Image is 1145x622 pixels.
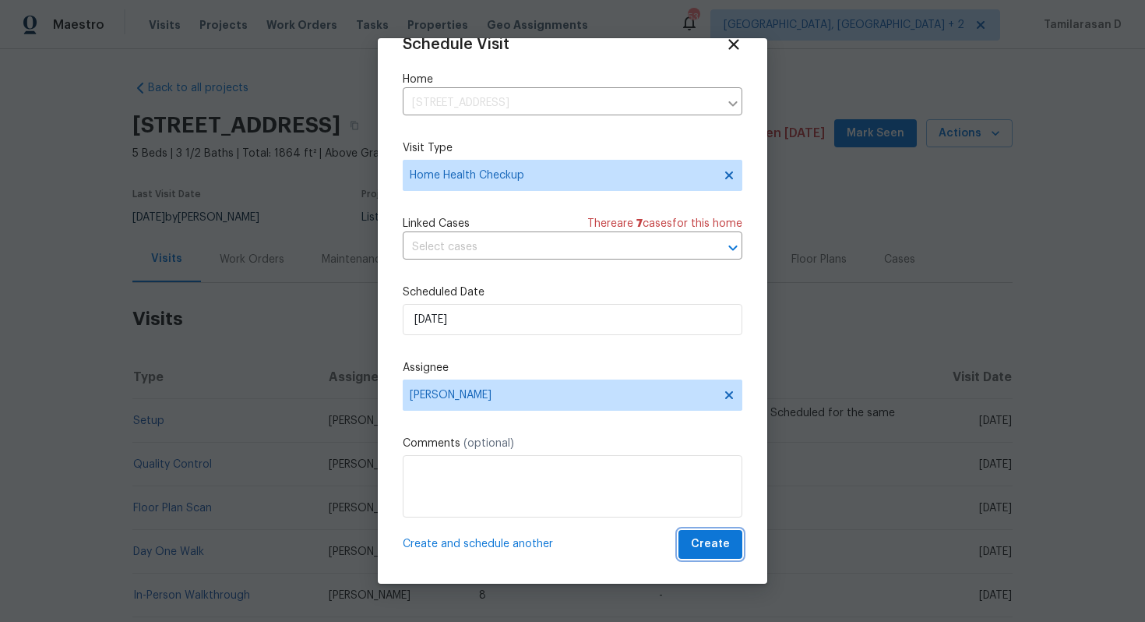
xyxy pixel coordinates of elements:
[403,72,742,87] label: Home
[403,304,742,335] input: M/D/YYYY
[691,535,730,554] span: Create
[403,91,719,115] input: Enter in an address
[403,536,553,552] span: Create and schedule another
[403,235,699,260] input: Select cases
[587,216,742,231] span: There are case s for this home
[636,218,643,229] span: 7
[403,284,742,300] label: Scheduled Date
[403,360,742,376] label: Assignee
[725,36,742,53] span: Close
[403,140,742,156] label: Visit Type
[403,436,742,451] label: Comments
[410,389,715,401] span: [PERSON_NAME]
[410,168,713,183] span: Home Health Checkup
[403,216,470,231] span: Linked Cases
[463,438,514,449] span: (optional)
[678,530,742,559] button: Create
[722,237,744,259] button: Open
[403,37,509,52] span: Schedule Visit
